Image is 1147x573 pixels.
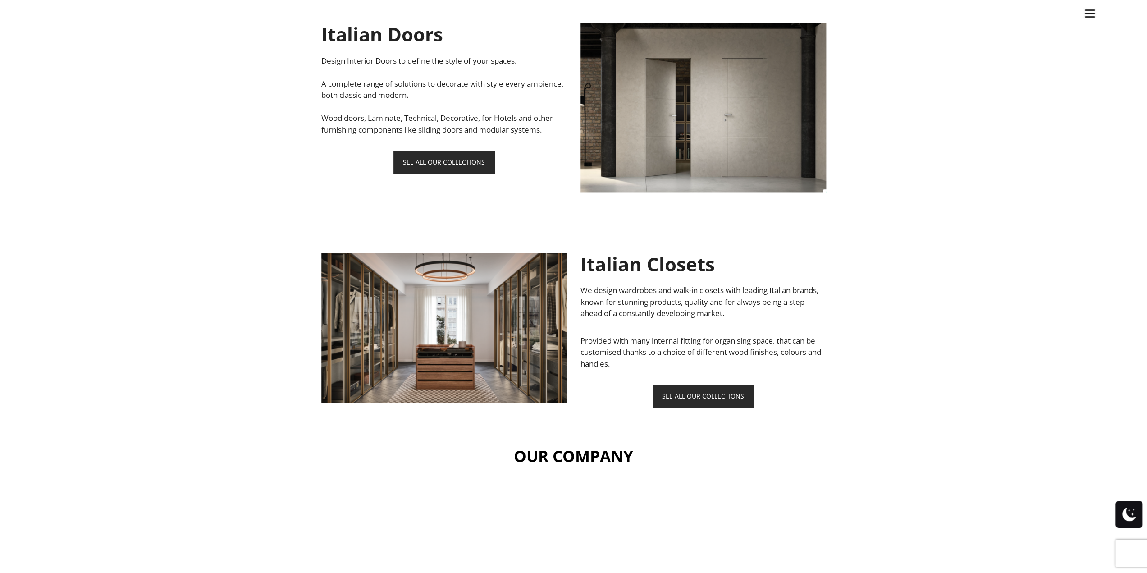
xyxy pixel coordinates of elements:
p: Design Interior Doors to define the style of your spaces. [321,55,567,67]
h2: OUR COMPANY [514,441,633,471]
h1: Italian Closets [580,253,826,275]
a: SEE ALL OUR COLLECTIONS [653,385,754,407]
h1: Italian Doors [321,23,567,46]
a: SEE ALL OUR COLLECTIONS [393,151,494,173]
p: A complete range of solutions to decorate with style every ambience, both classic and modern. [321,78,567,101]
img: Screen Shot 2025-01-17 at 11.11.09 [321,253,567,403]
p: Provided with many internal fitting for organising space, that can be customised thanks to a choi... [580,335,826,370]
img: Screen Shot 2025-01-17 at 11.07.52 [580,23,826,192]
img: burger-menu-svgrepo-com-30x30.jpg [1083,7,1097,20]
p: Wood doors, Laminate, Technical, Decorative, for Hotels and other furnishing components like slid... [321,112,567,135]
p: We design wardrobes and walk-in closets with leading Italian brands, known for stunning products,... [580,284,826,319]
